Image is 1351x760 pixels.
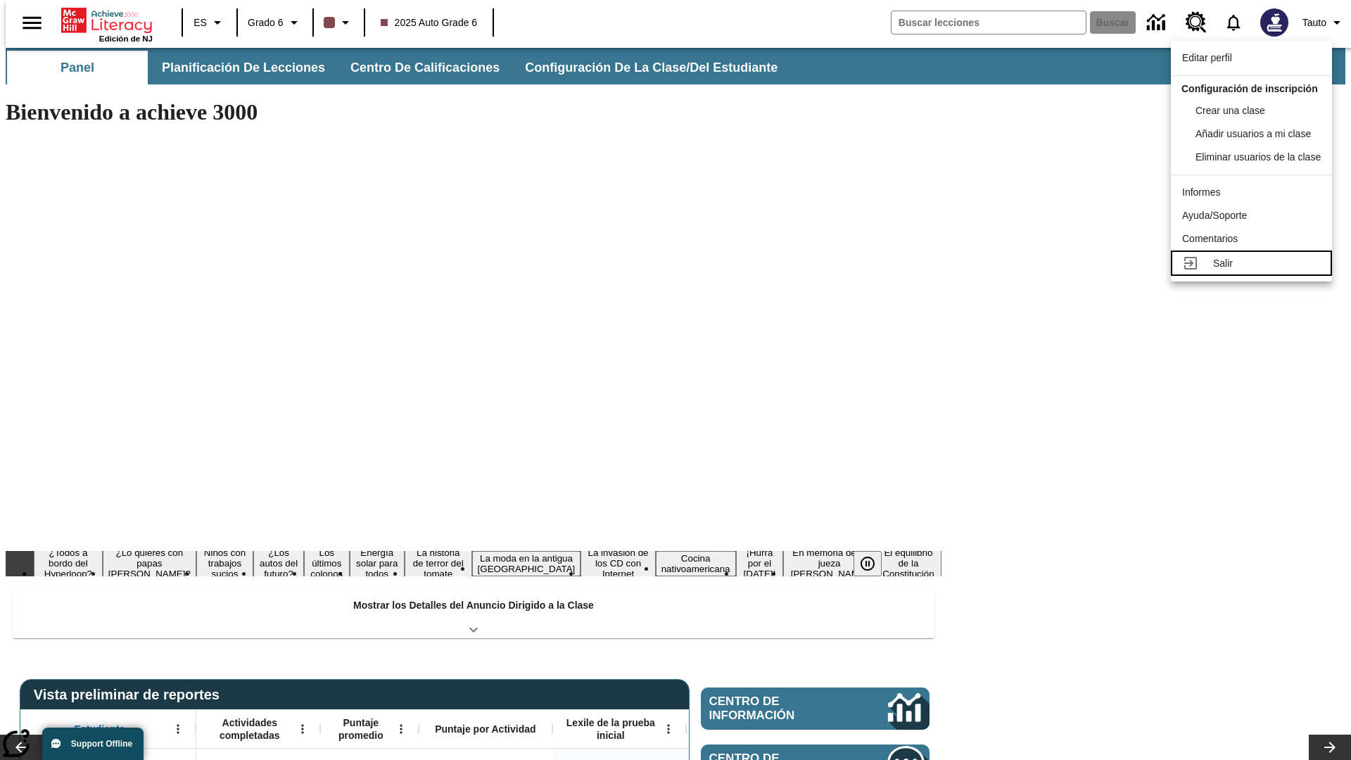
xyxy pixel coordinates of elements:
[1195,105,1265,116] span: Crear una clase
[1182,52,1232,63] span: Editar perfil
[1181,83,1318,94] span: Configuración de inscripción
[1182,233,1238,244] span: Comentarios
[1195,128,1311,139] span: Añadir usuarios a mi clase
[1213,258,1233,269] span: Salir
[1182,210,1247,221] span: Ayuda/Soporte
[1182,186,1220,198] span: Informes
[1195,151,1321,163] span: Eliminar usuarios de la clase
